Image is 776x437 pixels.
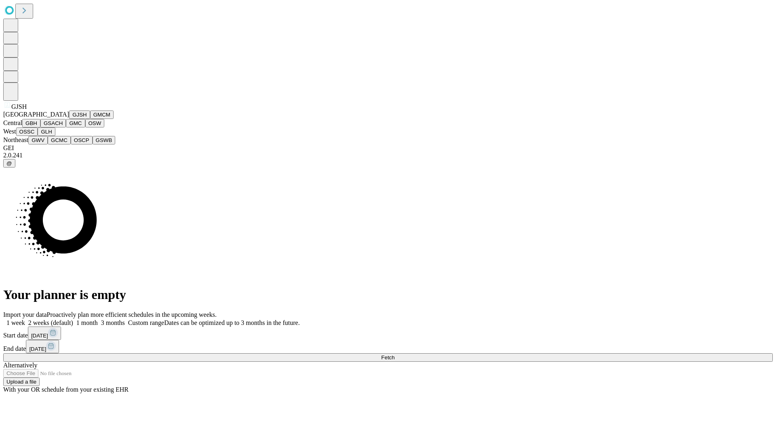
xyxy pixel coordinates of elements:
[3,128,16,135] span: West
[22,119,40,127] button: GBH
[3,311,47,318] span: Import your data
[3,378,40,386] button: Upload a file
[16,127,38,136] button: OSSC
[71,136,93,144] button: OSCP
[3,340,773,353] div: End date
[48,136,71,144] button: GCMC
[69,110,90,119] button: GJSH
[3,119,22,126] span: Central
[29,346,46,352] span: [DATE]
[3,159,15,168] button: @
[93,136,116,144] button: GSWB
[3,386,129,393] span: With your OR schedule from your existing EHR
[76,319,98,326] span: 1 month
[11,103,27,110] span: GJSH
[3,144,773,152] div: GEI
[3,353,773,362] button: Fetch
[6,160,12,166] span: @
[66,119,85,127] button: GMC
[101,319,125,326] span: 3 months
[28,319,73,326] span: 2 weeks (default)
[28,327,61,340] button: [DATE]
[31,333,48,339] span: [DATE]
[3,111,69,118] span: [GEOGRAPHIC_DATA]
[3,362,37,369] span: Alternatively
[3,287,773,302] h1: Your planner is empty
[40,119,66,127] button: GSACH
[90,110,114,119] button: GMCM
[3,327,773,340] div: Start date
[3,152,773,159] div: 2.0.241
[3,136,28,143] span: Northeast
[164,319,299,326] span: Dates can be optimized up to 3 months in the future.
[38,127,55,136] button: GLH
[381,354,394,361] span: Fetch
[28,136,48,144] button: GWV
[85,119,105,127] button: OSW
[6,319,25,326] span: 1 week
[26,340,59,353] button: [DATE]
[128,319,164,326] span: Custom range
[47,311,217,318] span: Proactively plan more efficient schedules in the upcoming weeks.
